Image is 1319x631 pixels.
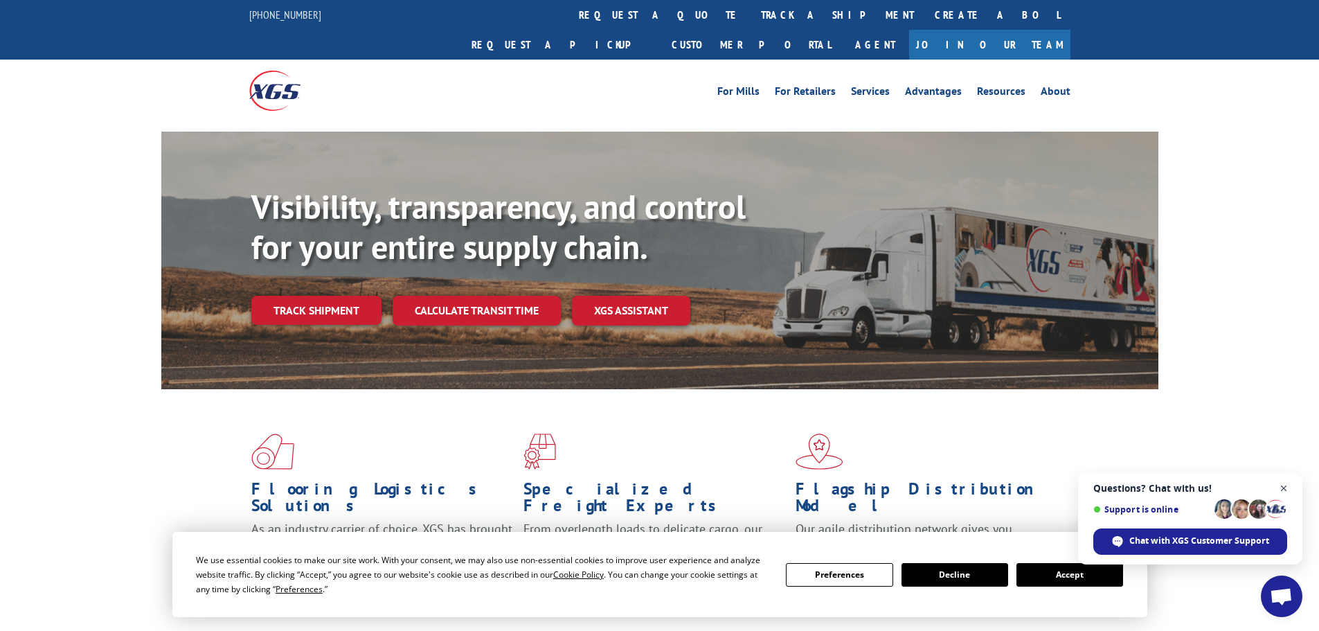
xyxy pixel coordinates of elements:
a: About [1041,86,1070,101]
a: Join Our Team [909,30,1070,60]
a: Resources [977,86,1025,101]
div: Open chat [1261,576,1302,617]
img: xgs-icon-focused-on-flooring-red [523,434,556,470]
a: Services [851,86,890,101]
b: Visibility, transparency, and control for your entire supply chain. [251,185,746,268]
span: Support is online [1093,504,1210,515]
a: Track shipment [251,296,382,325]
h1: Specialized Freight Experts [523,481,785,521]
span: As an industry carrier of choice, XGS has brought innovation and dedication to flooring logistics... [251,521,512,570]
button: Accept [1016,563,1123,587]
button: Preferences [786,563,892,587]
a: Calculate transit time [393,296,561,326]
a: Advantages [905,86,962,101]
span: Our agile distribution network gives you nationwide inventory management on demand. [796,521,1050,553]
div: Cookie Consent Prompt [172,532,1147,617]
img: xgs-icon-total-supply-chain-intelligence-red [251,434,294,470]
img: xgs-icon-flagship-distribution-model-red [796,434,843,470]
div: Chat with XGS Customer Support [1093,528,1287,555]
span: Chat with XGS Customer Support [1129,535,1269,547]
a: XGS ASSISTANT [572,296,690,326]
a: Customer Portal [661,30,841,60]
span: Cookie Policy [553,569,604,580]
a: Agent [841,30,909,60]
span: Close chat [1275,480,1293,497]
a: For Retailers [775,86,836,101]
div: We use essential cookies to make our site work. With your consent, we may also use non-essential ... [196,553,769,596]
h1: Flooring Logistics Solutions [251,481,513,521]
h1: Flagship Distribution Model [796,481,1057,521]
a: Request a pickup [461,30,661,60]
span: Preferences [276,583,323,595]
button: Decline [901,563,1008,587]
a: [PHONE_NUMBER] [249,8,321,21]
a: For Mills [717,86,760,101]
span: Questions? Chat with us! [1093,483,1287,494]
p: From overlength loads to delicate cargo, our experienced staff knows the best way to move your fr... [523,521,785,583]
